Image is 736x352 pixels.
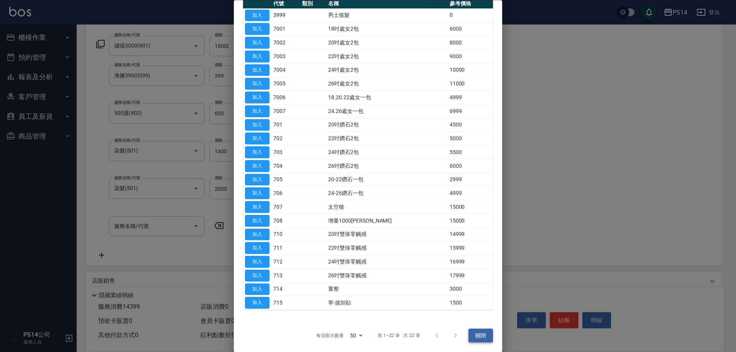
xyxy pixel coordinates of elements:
[326,36,447,50] td: 20吋處女2包
[245,270,269,282] button: 加入
[326,105,447,118] td: 24.26處女一包
[245,283,269,295] button: 加入
[326,132,447,146] td: 22吋鑽石2包
[326,77,447,91] td: 26吋處女2包
[245,297,269,309] button: 加入
[245,133,269,145] button: 加入
[326,214,447,228] td: 增量1000[PERSON_NAME]
[448,132,493,146] td: 5000
[326,228,447,242] td: 20吋雙珠零觸感
[271,269,300,283] td: 713
[271,296,300,310] td: 715
[448,187,493,200] td: 4999
[326,296,447,310] td: 單-接卸貼
[271,77,300,91] td: 7005
[326,173,447,187] td: 20-22鑽石一包
[245,229,269,241] button: 加入
[245,119,269,131] button: 加入
[271,241,300,255] td: 711
[245,51,269,62] button: 加入
[326,200,447,214] td: 太空槍
[245,174,269,186] button: 加入
[245,105,269,117] button: 加入
[245,92,269,104] button: 加入
[271,200,300,214] td: 707
[448,159,493,173] td: 6000
[326,269,447,283] td: 26吋雙珠零觸感
[271,118,300,132] td: 701
[271,50,300,64] td: 7003
[326,283,447,296] td: 重整
[448,214,493,228] td: 15000
[378,332,420,339] p: 第 1–22 筆 共 22 筆
[271,187,300,200] td: 706
[326,50,447,64] td: 22吋處女2包
[271,159,300,173] td: 704
[448,269,493,283] td: 17999
[448,105,493,118] td: 6999
[326,241,447,255] td: 22吋雙珠零觸感
[271,173,300,187] td: 705
[326,187,447,200] td: 24-26鑽石一包
[316,332,344,339] p: 每頁顯示數量
[271,283,300,296] td: 714
[448,22,493,36] td: 6000
[326,22,447,36] td: 18吋處女2包
[448,77,493,91] td: 11000
[347,326,365,346] div: 50
[448,64,493,77] td: 10000
[271,22,300,36] td: 7001
[468,329,493,343] button: 關閉
[245,78,269,90] button: 加入
[448,283,493,296] td: 3000
[245,188,269,200] button: 加入
[448,9,493,23] td: 0
[448,91,493,105] td: 4999
[326,9,447,23] td: 男士接髮
[448,173,493,187] td: 2999
[245,215,269,227] button: 加入
[245,242,269,254] button: 加入
[245,201,269,213] button: 加入
[271,9,300,23] td: 3999
[271,91,300,105] td: 7006
[245,64,269,76] button: 加入
[245,10,269,21] button: 加入
[271,228,300,242] td: 710
[448,228,493,242] td: 14999
[326,118,447,132] td: 20吋鑽石2包
[271,36,300,50] td: 7002
[271,146,300,159] td: 703
[448,118,493,132] td: 4500
[271,64,300,77] td: 7004
[245,37,269,49] button: 加入
[326,255,447,269] td: 24吋雙珠零觸感
[326,159,447,173] td: 26吋鑽石2包
[271,132,300,146] td: 702
[448,255,493,269] td: 16999
[448,241,493,255] td: 15999
[448,146,493,159] td: 5500
[448,296,493,310] td: 1500
[326,91,447,105] td: 18.20.22處女一包
[245,256,269,268] button: 加入
[448,200,493,214] td: 15000
[245,147,269,159] button: 加入
[271,255,300,269] td: 712
[271,214,300,228] td: 708
[326,64,447,77] td: 24吋處女2包
[245,160,269,172] button: 加入
[326,146,447,159] td: 24吋鑽石2包
[448,50,493,64] td: 9000
[245,23,269,35] button: 加入
[271,105,300,118] td: 7007
[448,36,493,50] td: 8000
